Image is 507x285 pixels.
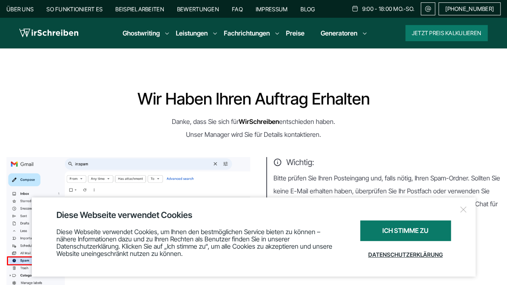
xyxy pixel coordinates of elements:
a: So funktioniert es [46,6,102,13]
a: Blog [300,6,315,13]
span: 9:00 - 18:00 Mo.-So. [362,6,414,12]
h1: Wir haben Ihren Auftrag erhalten [6,91,501,107]
div: Ich stimme zu [360,220,451,241]
p: Bitte prüfen Sie Ihren Posteingang und, falls nötig, Ihren Spam-Ordner. Sollten Sie keine E-Mail ... [273,172,501,223]
img: Schedule [351,5,359,12]
a: Beispielarbeiten [115,6,164,13]
a: Über uns [6,6,33,13]
a: Datenschutzerklärung [360,245,451,264]
button: Jetzt Preis kalkulieren [405,25,488,41]
a: FAQ [232,6,243,13]
span: [PHONE_NUMBER] [445,6,494,12]
p: Unser Manager wird Sie für Details kontaktieren. [6,128,501,141]
a: Impressum [256,6,288,13]
strong: WirSchreiben [239,117,279,126]
a: Generatoren [321,28,357,38]
a: Preise [286,29,305,37]
img: Email [424,6,432,12]
a: Leistungen [176,28,208,38]
a: Fachrichtungen [224,28,270,38]
a: Bewertungen [177,6,219,13]
span: Wichtig: [273,157,501,168]
a: Ghostwriting [123,28,160,38]
div: Diese Webseite verwendet Cookies, um Ihnen den bestmöglichen Service bieten zu können – nähere In... [56,220,340,264]
img: logo wirschreiben [19,27,78,39]
a: [PHONE_NUMBER] [438,2,501,15]
div: Diese Webseite verwendet Cookies [56,210,451,220]
p: Danke, dass Sie sich für entschieden haben. [6,115,501,128]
